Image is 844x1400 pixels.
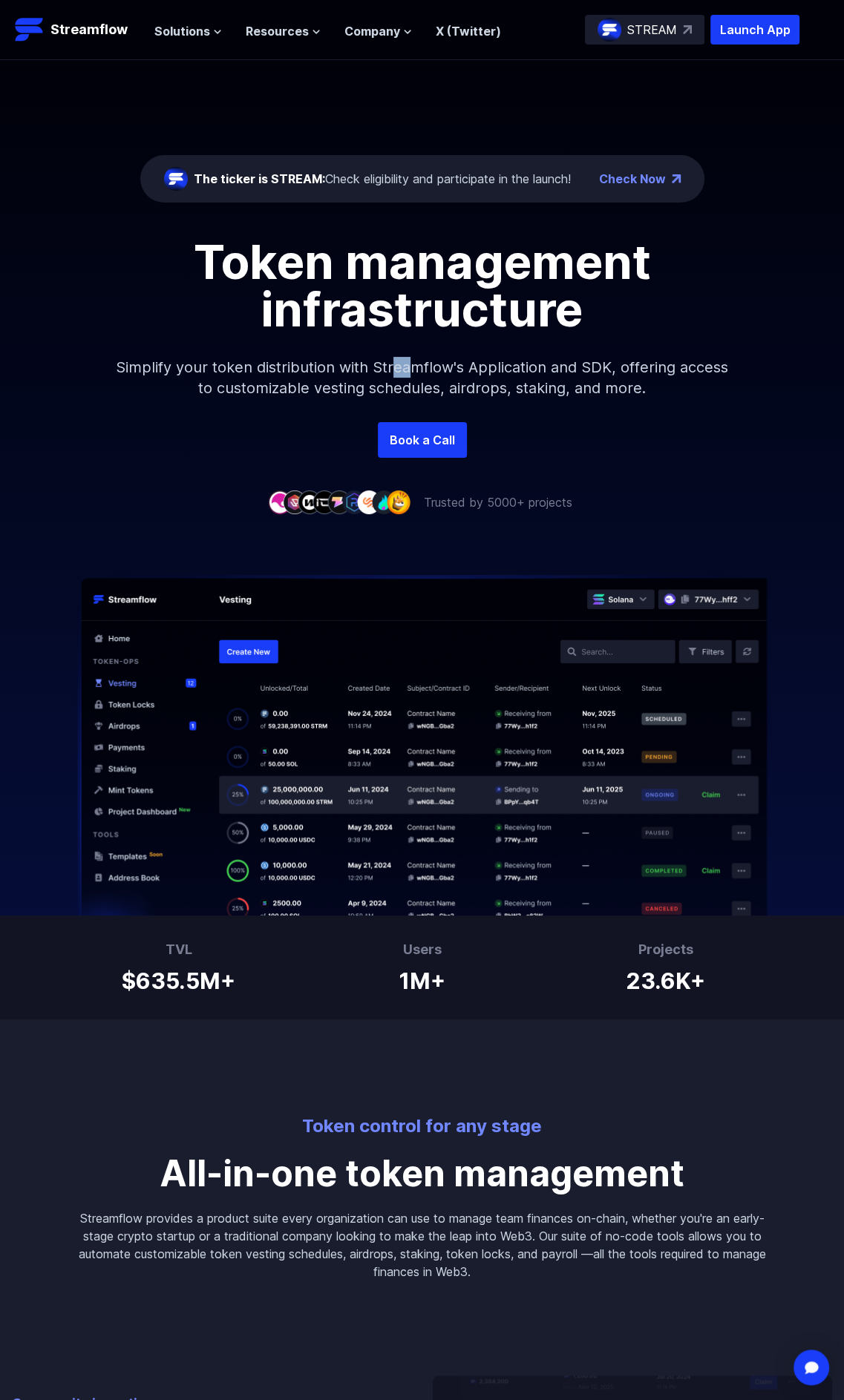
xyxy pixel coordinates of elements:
span: Solutions [154,22,210,40]
span: Company [344,22,400,40]
a: Check Now [599,170,666,188]
a: Streamflow [15,15,140,45]
div: Open Intercom Messenger [794,1350,829,1385]
span: Resources [246,22,309,40]
img: company-2 [283,490,307,513]
p: Trusted by 5000+ projects [424,493,572,511]
img: streamflow-logo-circle.png [598,18,621,42]
span: The ticker is STREAM: [194,171,325,186]
h1: 23.6K+ [626,962,705,994]
h3: Projects [626,939,705,960]
h3: Users [399,939,445,960]
img: company-1 [268,490,292,513]
p: Streamflow provides a product suite every organization can use to manage team finances on-chain, ... [78,1209,767,1281]
a: X (Twitter) [436,24,501,39]
img: company-3 [298,490,321,513]
h3: TVL [122,939,235,960]
p: Token control for any stage [78,1114,767,1138]
img: top-right-arrow.svg [683,25,692,34]
img: company-8 [372,490,396,513]
h1: $635.5M+ [122,962,235,994]
img: Streamflow Logo [15,15,45,45]
p: Simplify your token distribution with Streamflow's Application and SDK, offering access to custom... [103,333,742,422]
img: top-right-arrow.png [672,174,681,183]
p: Streamflow [50,19,128,40]
button: Solutions [154,22,222,40]
img: company-6 [342,490,366,513]
img: company-7 [357,490,381,513]
h1: Token management infrastructure [88,238,756,333]
img: company-4 [313,490,336,513]
img: company-5 [327,490,351,513]
button: Launch App [710,15,799,45]
img: streamflow-logo-circle.png [164,167,188,191]
img: company-9 [387,490,410,513]
a: Book a Call [378,422,467,458]
p: STREAM [627,21,677,39]
a: STREAM [585,15,704,45]
h1: 1M+ [399,962,445,994]
button: Company [344,22,412,40]
button: Resources [246,22,321,40]
p: All-in-one token management [78,1156,767,1192]
div: Check eligibility and participate in the launch! [194,170,571,188]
